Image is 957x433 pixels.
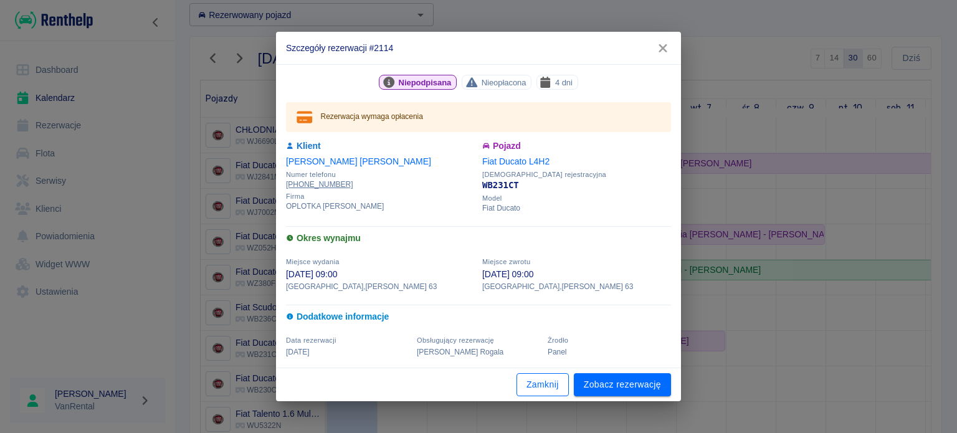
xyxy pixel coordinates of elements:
h6: Dodatkowe informacje [286,310,671,323]
p: Panel [548,346,671,358]
h6: Klient [286,140,475,153]
h6: Pojazd [482,140,671,153]
span: Data rezerwacji [286,336,336,344]
span: 4 dni [550,76,578,89]
p: OPLOTKA [PERSON_NAME] [286,201,475,212]
div: Rezerwacja wymaga opłacenia [321,106,423,128]
span: Żrodło [548,336,568,344]
span: Nieopłacona [477,76,531,89]
a: Fiat Ducato L4H2 [482,156,550,166]
p: [GEOGRAPHIC_DATA] , [PERSON_NAME] 63 [482,281,671,292]
p: Fiat Ducato [482,202,671,214]
p: [DATE] [286,346,409,358]
a: [PERSON_NAME] [PERSON_NAME] [286,156,431,166]
span: Miejsce wydania [286,258,340,265]
p: [GEOGRAPHIC_DATA] , [PERSON_NAME] 63 [286,281,475,292]
span: Niepodpisana [394,76,457,89]
span: [DEMOGRAPHIC_DATA] rejestracyjna [482,171,671,179]
p: [PERSON_NAME] Rogala [417,346,540,358]
button: Zamknij [517,373,569,396]
p: [DATE] 09:00 [286,268,475,281]
span: Firma [286,193,475,201]
span: Miejsce zwrotu [482,258,530,265]
tcxspan: Call +48575776639 via 3CX [286,180,353,189]
span: Obsługujący rezerwację [417,336,494,344]
p: [DATE] 09:00 [482,268,671,281]
span: Numer telefonu [286,171,475,179]
p: WB231CT [482,179,671,192]
h6: Okres wynajmu [286,232,671,245]
h2: Szczegóły rezerwacji #2114 [276,32,681,64]
a: Zobacz rezerwację [574,373,671,396]
span: Model [482,194,671,202]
